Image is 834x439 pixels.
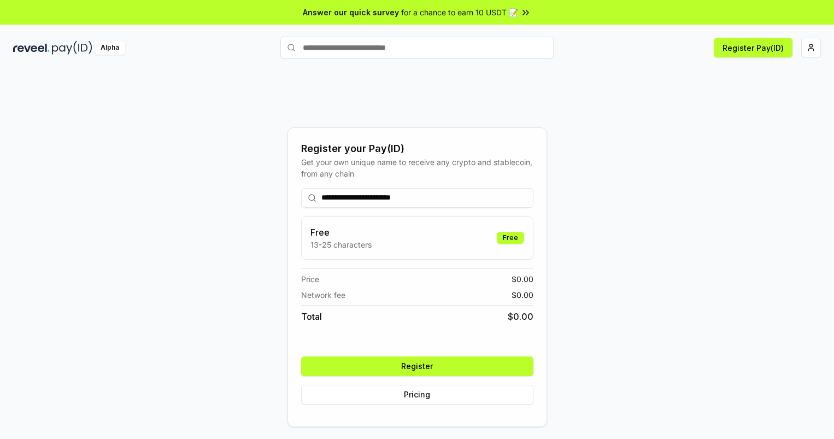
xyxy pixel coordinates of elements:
[301,310,322,323] span: Total
[301,273,319,285] span: Price
[497,232,524,244] div: Free
[310,226,372,239] h3: Free
[401,7,518,18] span: for a chance to earn 10 USDT 📝
[301,385,533,405] button: Pricing
[13,41,50,55] img: reveel_dark
[303,7,399,18] span: Answer our quick survey
[512,289,533,301] span: $ 0.00
[512,273,533,285] span: $ 0.00
[301,156,533,179] div: Get your own unique name to receive any crypto and stablecoin, from any chain
[714,38,792,57] button: Register Pay(ID)
[310,239,372,250] p: 13-25 characters
[301,141,533,156] div: Register your Pay(ID)
[95,41,125,55] div: Alpha
[301,356,533,376] button: Register
[508,310,533,323] span: $ 0.00
[301,289,345,301] span: Network fee
[52,41,92,55] img: pay_id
